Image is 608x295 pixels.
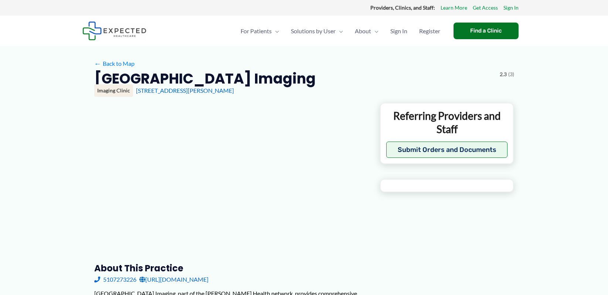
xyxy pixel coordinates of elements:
[285,18,349,44] a: Solutions by UserMenu Toggle
[272,18,279,44] span: Menu Toggle
[94,84,133,97] div: Imaging Clinic
[503,3,519,13] a: Sign In
[419,18,440,44] span: Register
[355,18,371,44] span: About
[500,69,507,79] span: 2.3
[94,58,135,69] a: ←Back to Map
[94,262,368,274] h3: About this practice
[94,69,316,88] h2: [GEOGRAPHIC_DATA] Imaging
[508,69,514,79] span: (3)
[441,3,467,13] a: Learn More
[241,18,272,44] span: For Patients
[454,23,519,39] a: Find a Clinic
[291,18,336,44] span: Solutions by User
[235,18,446,44] nav: Primary Site Navigation
[386,109,508,136] p: Referring Providers and Staff
[336,18,343,44] span: Menu Toggle
[371,18,378,44] span: Menu Toggle
[94,274,136,285] a: 5107273226
[235,18,285,44] a: For PatientsMenu Toggle
[386,142,508,158] button: Submit Orders and Documents
[370,4,435,11] strong: Providers, Clinics, and Staff:
[413,18,446,44] a: Register
[384,18,413,44] a: Sign In
[139,274,208,285] a: [URL][DOMAIN_NAME]
[473,3,498,13] a: Get Access
[390,18,407,44] span: Sign In
[94,60,101,67] span: ←
[82,21,146,40] img: Expected Healthcare Logo - side, dark font, small
[349,18,384,44] a: AboutMenu Toggle
[136,87,234,94] a: [STREET_ADDRESS][PERSON_NAME]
